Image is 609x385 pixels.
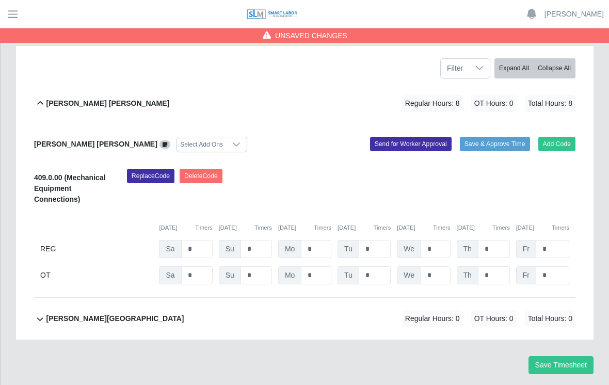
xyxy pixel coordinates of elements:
[525,95,575,112] span: Total Hours: 8
[533,58,575,78] button: Collapse All
[492,223,510,232] button: Timers
[219,266,241,284] span: Su
[127,169,174,183] button: ReplaceCode
[457,223,510,232] div: [DATE]
[494,58,575,78] div: bulk actions
[525,310,575,327] span: Total Hours: 0
[516,223,569,232] div: [DATE]
[254,223,272,232] button: Timers
[402,310,463,327] span: Regular Hours: 0
[433,223,451,232] button: Timers
[516,240,536,258] span: Fr
[374,223,391,232] button: Timers
[338,240,359,258] span: Tu
[338,223,391,232] div: [DATE]
[338,266,359,284] span: Tu
[40,266,153,284] div: OT
[46,98,169,109] b: [PERSON_NAME] [PERSON_NAME]
[538,137,576,151] button: Add Code
[219,240,241,258] span: Su
[494,58,534,78] button: Expand All
[34,83,575,124] button: [PERSON_NAME] [PERSON_NAME] Regular Hours: 8 OT Hours: 0 Total Hours: 8
[40,240,153,258] div: REG
[275,30,347,41] span: Unsaved Changes
[460,137,530,151] button: Save & Approve Time
[159,266,181,284] span: Sa
[177,137,226,152] div: Select Add Ons
[441,59,469,78] span: Filter
[471,95,517,112] span: OT Hours: 0
[159,223,212,232] div: [DATE]
[34,140,157,148] b: [PERSON_NAME] [PERSON_NAME]
[314,223,331,232] button: Timers
[516,266,536,284] span: Fr
[370,137,452,151] button: Send for Worker Approval
[552,223,569,232] button: Timers
[471,310,517,327] span: OT Hours: 0
[397,266,421,284] span: We
[528,356,594,374] button: Save Timesheet
[219,223,272,232] div: [DATE]
[246,9,298,20] img: SLM Logo
[278,266,301,284] span: Mo
[397,240,421,258] span: We
[544,9,604,20] a: [PERSON_NAME]
[278,240,301,258] span: Mo
[278,223,331,232] div: [DATE]
[180,169,222,183] button: DeleteCode
[34,298,575,340] button: [PERSON_NAME][GEOGRAPHIC_DATA] Regular Hours: 0 OT Hours: 0 Total Hours: 0
[195,223,213,232] button: Timers
[402,95,463,112] span: Regular Hours: 8
[159,140,171,148] a: View/Edit Notes
[457,240,478,258] span: Th
[46,313,184,324] b: [PERSON_NAME][GEOGRAPHIC_DATA]
[34,173,106,203] b: 409.0.00 (Mechanical Equipment Connections)
[457,266,478,284] span: Th
[159,240,181,258] span: Sa
[397,223,450,232] div: [DATE]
